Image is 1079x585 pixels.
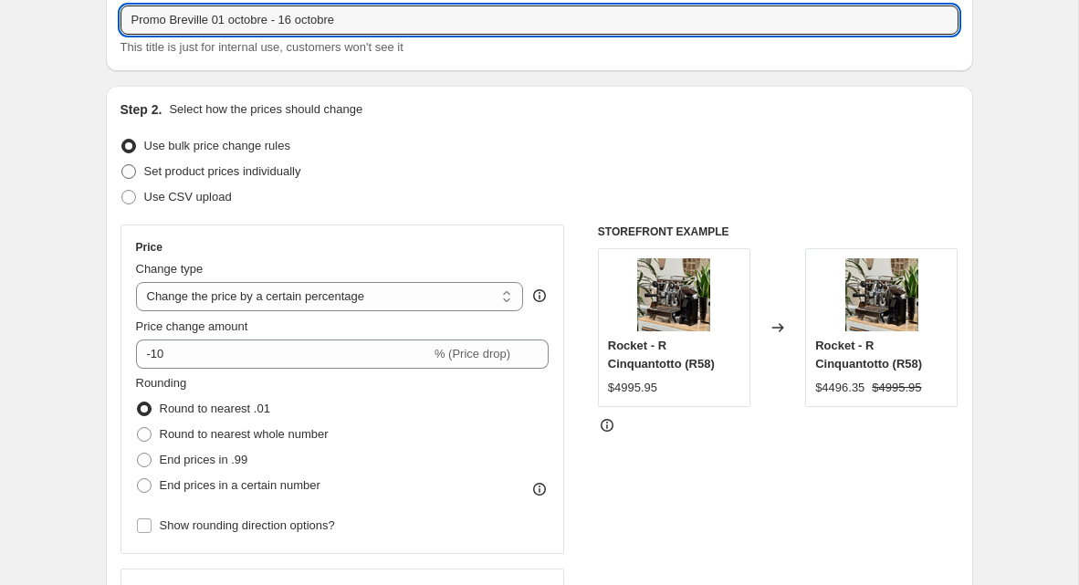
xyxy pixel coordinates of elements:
span: Show rounding direction options? [160,518,335,532]
span: End prices in a certain number [160,478,320,492]
span: Use bulk price change rules [144,139,290,152]
span: $4995.95 [872,381,921,394]
span: $4496.35 [815,381,864,394]
span: Use CSV upload [144,190,232,204]
span: $4995.95 [608,381,657,394]
h2: Step 2. [120,100,162,119]
img: rocket-r-cinquantotto-r58-259058_80x.jpg [637,258,710,331]
img: rocket-r-cinquantotto-r58-259058_80x.jpg [845,258,918,331]
input: -15 [136,340,431,369]
span: Rocket - R Cinquantotto (R58) [608,339,715,371]
span: Round to nearest whole number [160,427,329,441]
span: This title is just for internal use, customers won't see it [120,40,403,54]
span: % (Price drop) [435,347,510,360]
span: Round to nearest .01 [160,402,270,415]
div: help [530,287,549,305]
p: Select how the prices should change [169,100,362,119]
span: Change type [136,262,204,276]
input: 30% off holiday sale [120,5,959,35]
h3: Price [136,240,162,255]
span: Price change amount [136,319,248,333]
span: Rocket - R Cinquantotto (R58) [815,339,922,371]
span: Rounding [136,376,187,390]
span: Set product prices individually [144,164,301,178]
h6: STOREFRONT EXAMPLE [598,225,959,239]
span: End prices in .99 [160,453,248,466]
